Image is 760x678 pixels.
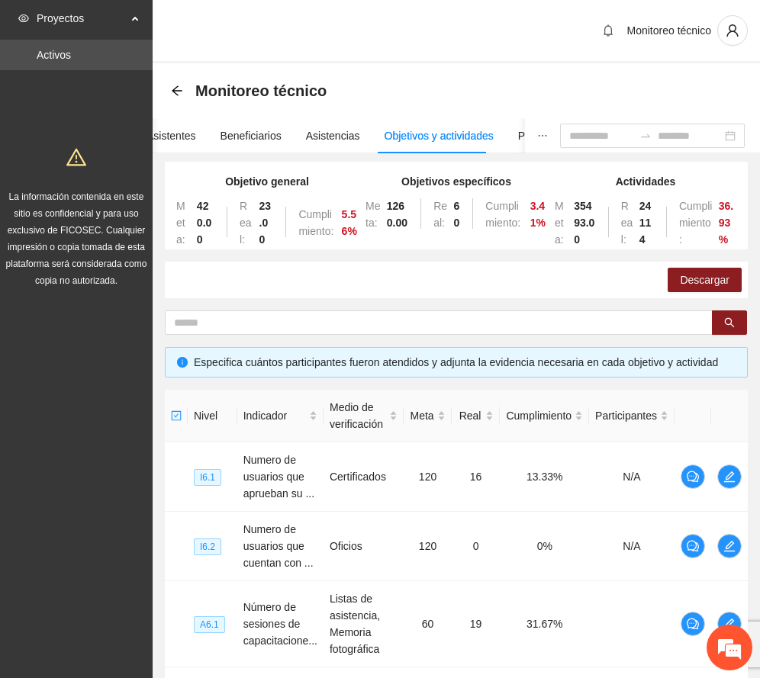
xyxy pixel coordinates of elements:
span: A6.1 [194,616,225,633]
span: swap-right [639,130,652,142]
th: Indicador [237,390,324,442]
span: Real [458,407,483,424]
button: Descargar [668,268,742,292]
button: ellipsis [525,118,560,153]
td: Listas de asistencia, Memoria fotográfica [324,581,404,667]
td: 60 [404,581,451,667]
div: Asistentes [147,127,196,144]
span: Meta: [176,200,185,246]
th: Medio de verificación [324,390,404,442]
strong: 3.41 % [530,200,546,229]
strong: 5.56 % [342,208,357,237]
strong: 1260.00 [387,200,407,229]
span: user [718,24,747,37]
span: to [639,130,652,142]
button: search [712,310,747,335]
span: I6.1 [194,469,221,486]
td: 19 [452,581,501,667]
button: edit [717,534,742,558]
span: Cumplimiento [506,407,572,424]
td: 120 [404,442,451,512]
span: Proyectos [37,3,127,34]
span: Real: [433,200,447,229]
strong: 36.93 % [719,200,733,246]
span: Meta [410,407,433,424]
td: 120 [404,512,451,581]
span: I6.2 [194,538,221,555]
a: Activos [37,49,71,61]
div: Participantes [518,127,580,144]
span: Número de sesiones de capacitacione... [243,601,317,647]
th: Real [452,390,501,442]
span: bell [597,24,620,37]
span: Participantes [595,407,657,424]
span: Indicador [243,407,306,424]
span: arrow-left [171,85,183,97]
span: Real: [621,200,633,246]
span: warning [66,147,86,167]
span: Real: [240,200,252,246]
strong: Objetivos específicos [401,175,511,188]
span: Descargar [680,272,729,288]
td: Oficios [324,512,404,581]
strong: Objetivo general [225,175,309,188]
div: Asistencias [306,127,360,144]
div: Beneficiarios [221,127,282,144]
button: comment [681,534,705,558]
span: edit [718,540,741,552]
div: Back [171,85,183,98]
button: edit [717,464,742,489]
span: Cumplimiento: [298,208,333,237]
span: edit [718,471,741,483]
strong: 420.00 [197,200,211,246]
strong: 35493.00 [574,200,594,246]
td: 31.67% [500,581,589,667]
div: Especifica cuántos participantes fueron atendidos y adjunta la evidencia necesaria en cada objeti... [194,354,736,371]
td: Certificados [324,442,404,512]
strong: Actividades [616,175,676,188]
span: Numero de usuarios que aprueban su ... [243,454,314,500]
span: Cumplimiento: [679,200,713,246]
td: N/A [589,512,675,581]
td: N/A [589,442,675,512]
span: Meta: [555,200,564,246]
span: Cumplimiento: [485,200,520,229]
span: Numero de usuarios que cuentan con ... [243,523,314,569]
button: comment [681,464,705,489]
td: 0% [500,512,589,581]
td: 13.33% [500,442,589,512]
strong: 60 [454,200,460,229]
th: Nivel [188,390,237,442]
th: Cumplimiento [500,390,589,442]
button: comment [681,612,705,636]
strong: 23.00 [259,200,272,246]
button: bell [596,18,620,43]
button: edit [717,612,742,636]
span: eye [18,13,29,24]
td: 16 [452,442,501,512]
span: ellipsis [537,130,548,141]
th: Participantes [589,390,675,442]
th: Meta [404,390,451,442]
span: Monitoreo técnico [195,79,327,103]
td: 0 [452,512,501,581]
span: La información contenida en este sitio es confidencial y para uso exclusivo de FICOSEC. Cualquier... [6,191,147,286]
span: check-square [171,410,182,421]
span: Monitoreo técnico [626,24,711,37]
span: Meta: [366,200,380,229]
div: Objetivos y actividades [385,127,494,144]
span: edit [718,618,741,630]
span: Medio de verificación [330,399,387,432]
span: search [724,317,735,329]
strong: 24114 [639,200,652,246]
span: info-circle [177,357,188,368]
button: user [717,15,748,46]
